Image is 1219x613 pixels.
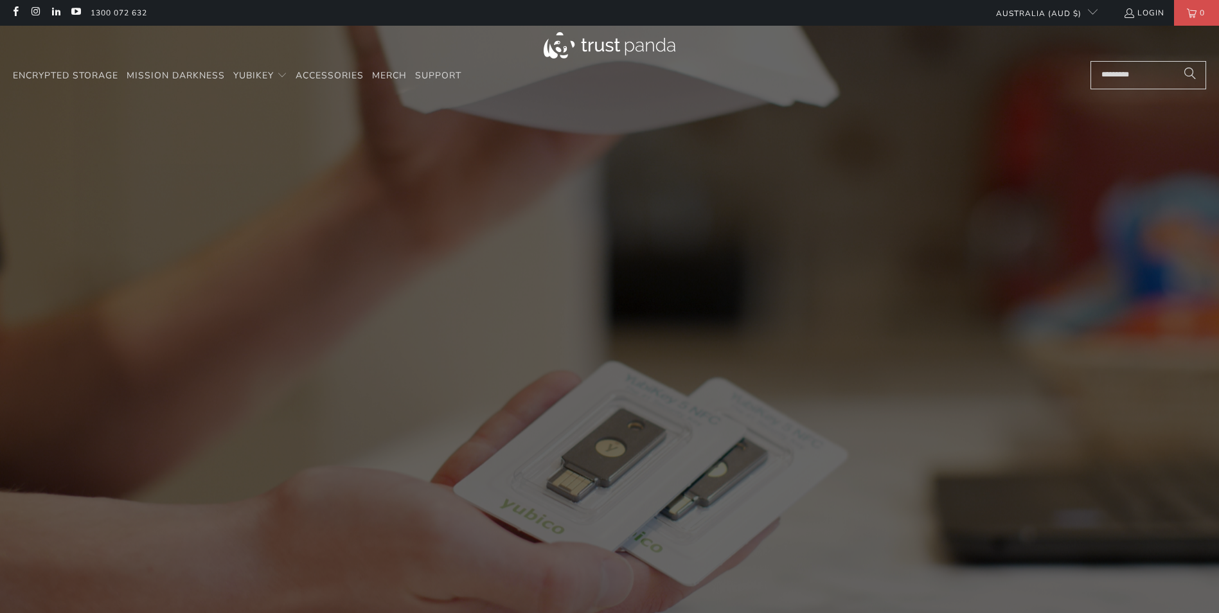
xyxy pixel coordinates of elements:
[415,69,461,82] span: Support
[91,6,147,20] a: 1300 072 632
[10,8,21,18] a: Trust Panda Australia on Facebook
[50,8,61,18] a: Trust Panda Australia on LinkedIn
[1123,6,1164,20] a: Login
[30,8,40,18] a: Trust Panda Australia on Instagram
[127,69,225,82] span: Mission Darkness
[296,69,364,82] span: Accessories
[127,61,225,91] a: Mission Darkness
[372,61,407,91] a: Merch
[415,61,461,91] a: Support
[1090,61,1206,89] input: Search...
[1174,61,1206,89] button: Search
[13,69,118,82] span: Encrypted Storage
[372,69,407,82] span: Merch
[233,61,287,91] summary: YubiKey
[296,61,364,91] a: Accessories
[233,69,274,82] span: YubiKey
[70,8,81,18] a: Trust Panda Australia on YouTube
[13,61,118,91] a: Encrypted Storage
[544,32,675,58] img: Trust Panda Australia
[13,61,461,91] nav: Translation missing: en.navigation.header.main_nav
